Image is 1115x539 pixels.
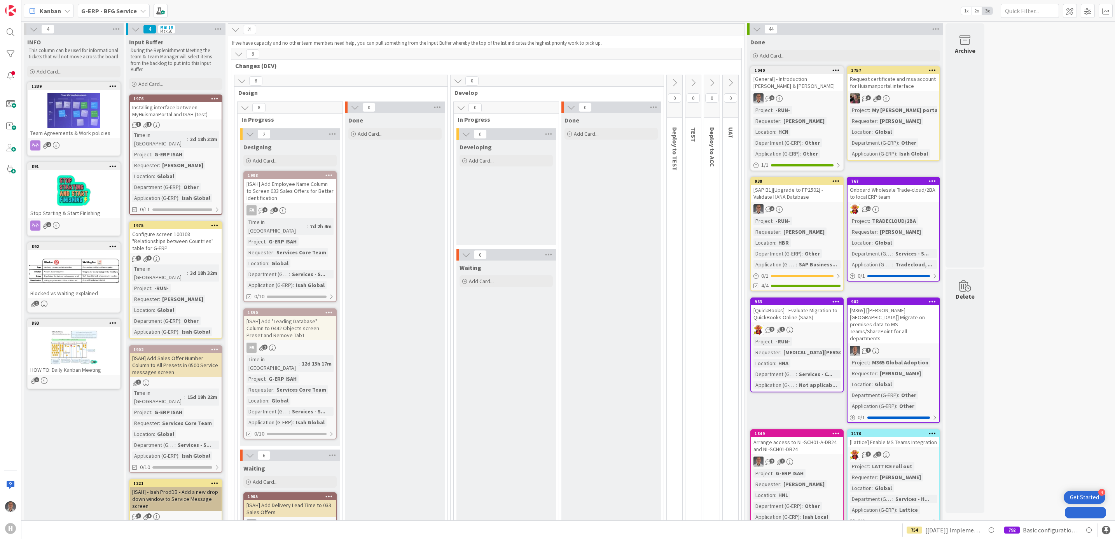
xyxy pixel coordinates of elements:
div: 893 [28,320,120,327]
span: : [780,348,781,357]
span: Deploy to TEST [671,127,679,171]
span: : [268,259,269,268]
div: Location [850,128,872,136]
span: : [772,106,774,114]
img: Visit kanbanzone.com [5,5,16,16]
img: PS [753,204,764,214]
div: 1339Team Agreements & Work policies [28,83,120,138]
div: PS [751,457,843,467]
div: [PERSON_NAME] [781,227,827,236]
span: : [800,149,801,158]
div: Services Core Team [274,248,328,257]
div: 982 [848,298,939,305]
div: Requester [753,227,780,236]
div: Project [753,217,772,225]
span: Add Card... [253,157,278,164]
span: Add Card... [37,68,61,75]
div: BF [848,93,939,103]
div: Max 20 [160,29,172,33]
div: 1221[ISAH] - Isah ProdDB - Add a new drop down window to Service Message screen [130,480,222,511]
div: FA [246,205,257,215]
img: PS [5,501,16,512]
div: 892 [28,243,120,250]
div: 1976 [130,95,222,102]
span: Add Card... [760,52,785,59]
div: My [PERSON_NAME] portal [870,106,941,114]
span: 0 [468,103,482,112]
span: INFO [27,38,41,46]
div: [PERSON_NAME] [781,117,827,125]
div: 1890 [248,310,336,315]
span: : [178,194,180,202]
span: 3 [147,255,152,261]
span: 8 [252,103,266,112]
span: 1 [262,207,267,212]
div: Stop Starting & Start Finishing [28,208,120,218]
span: UAT [727,127,735,138]
span: : [892,260,893,269]
div: 1902 [133,347,222,352]
div: 0/1 [751,271,843,281]
div: 938 [751,178,843,185]
span: : [273,248,274,257]
div: Time in [GEOGRAPHIC_DATA] [246,355,299,372]
div: 7d 2h 4m [308,222,334,231]
div: 3d 18h 32m [188,269,219,277]
div: Archive [955,46,975,55]
span: 0/10 [254,292,264,301]
span: 1x [961,7,972,15]
span: 2 [769,206,774,211]
div: Department (G-ERP) [132,317,180,325]
span: TEST [690,127,697,142]
span: : [151,284,152,292]
div: 1757 [851,68,939,73]
div: [SAP B1][Upgrade to FP2502] - Validate HANA Database [751,185,843,202]
div: Delete [956,292,975,301]
span: Add Card... [138,80,163,87]
span: Developing [460,143,492,151]
div: [ISAH] Add Sales Offer Number Column to All Presets in 0500 Service messages screen [130,353,222,377]
div: Isah Global [294,281,327,289]
span: Done [750,38,765,46]
div: Location [246,259,268,268]
div: [PERSON_NAME] [160,295,205,303]
div: [PERSON_NAME] [878,227,923,236]
div: 1975 [130,222,222,229]
div: 767Onboard Wholesale Trade-cloud/2BA to local ERP team [848,178,939,202]
div: Requester [753,117,780,125]
div: 1908[ISAH] Add Employee Name Column to Screen 033 Sales Offers for Better Identification [244,172,336,203]
div: LC [848,204,939,214]
div: 1908 [244,172,336,179]
div: Other [801,149,820,158]
span: : [780,227,781,236]
span: : [869,217,870,225]
div: Project [753,337,772,346]
div: Isah Global [180,194,212,202]
div: Application (G-ERP) [246,281,293,289]
div: 983[QuickBooks] - Evaluate Migration to QuickBooks Online (SaaS) [751,298,843,322]
span: 1 [46,222,51,227]
div: Open Get Started checklist, remaining modules: 4 [1064,491,1105,504]
span: : [796,260,797,269]
div: 1902[ISAH] Add Sales Offer Number Column to All Presets in 0500 Service messages screen [130,346,222,377]
div: 891 [31,164,120,169]
div: Team Agreements & Work policies [28,128,120,138]
div: Location [132,306,154,314]
div: LC [751,325,843,335]
span: 1 [136,255,141,261]
p: During the Replenishment Meeting the team & Team Manager will select items from the backlog to pu... [131,47,221,73]
span: 4 [41,24,54,34]
div: -RUN- [774,106,792,114]
div: 893HOW TO: Daily Kanban Meeting [28,320,120,375]
div: 1890 [244,309,336,316]
div: 1975Configure screen 100108 "Relationships between Countries" table for G-ERP [130,222,222,253]
img: PS [753,93,764,103]
span: : [872,238,873,247]
div: 1976 [133,96,222,101]
img: BF [850,93,860,103]
div: 1170[Lattice] Enable MS Teams Integration [848,430,939,447]
span: Deploy to ACC [708,127,716,167]
div: Project [753,106,772,114]
span: 0 [362,103,376,112]
div: 1849 [751,430,843,437]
